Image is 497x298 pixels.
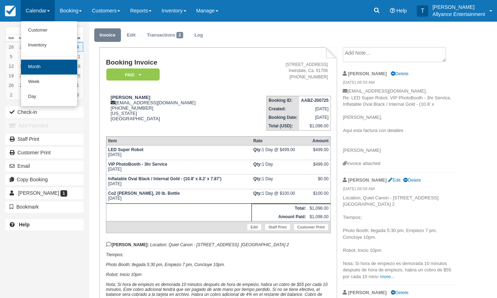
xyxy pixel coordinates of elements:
a: 18 [72,61,83,71]
td: [DATE] [299,105,330,113]
td: $1,098.00 [308,204,330,213]
button: Copy Booking [5,174,84,185]
a: 19 [6,71,17,81]
strong: [PERSON_NAME]: [106,242,149,247]
td: [DATE] [299,113,330,122]
h1: Booking Invoice [106,59,237,66]
a: more... [380,274,394,279]
th: Created: [267,105,299,113]
img: checkfront-main-nav-mini-logo.png [5,6,16,16]
strong: Qty [253,191,262,196]
em: Paid [106,68,160,81]
strong: LED Super Robot [108,147,143,152]
strong: VIP PhotoBooth - 3hr Service [108,162,167,167]
a: Day [21,89,77,104]
td: 1 Day @ $100.00 [251,189,308,203]
th: Amount Paid: [251,213,308,221]
strong: AABZ-200725 [301,98,328,103]
a: Customer Print [5,147,84,158]
button: Add Payment [5,120,84,131]
a: 2 [6,90,17,100]
p: Allyance Entertainment [432,11,485,18]
th: Rate [251,136,308,145]
button: Email [5,160,84,172]
i: Help [390,8,395,13]
a: 3 [17,90,28,100]
td: 1 Day [251,174,308,189]
a: Inventory [21,38,77,53]
a: Help [5,219,84,230]
div: $499.00 [309,147,328,158]
td: 1 Day @ $499.00 [251,145,308,160]
p: [PERSON_NAME] [432,4,485,11]
em: [DATE] 08:59 AM [343,79,456,87]
a: Staff Print [264,223,290,231]
a: 1 [72,81,83,90]
a: 11 [72,52,83,61]
div: $100.00 [309,191,328,202]
td: [DATE] [106,160,251,174]
strong: [PERSON_NAME] [348,71,387,76]
td: $1,098.00 [299,122,330,131]
strong: Inflatable Oval Black / Internal Gold - (10.8’ x 8.2’ x 7.87’) [108,176,221,181]
a: Customer [21,23,77,38]
a: 29 [17,42,28,52]
a: 4 [72,42,83,52]
th: Total (USD): [267,122,299,131]
td: [DATE] [106,174,251,189]
a: Invoice [94,28,121,42]
a: [PERSON_NAME] 1 [5,187,84,199]
th: Sat [72,34,83,42]
span: Help [396,8,407,13]
a: Edit [247,223,262,231]
a: Month [21,60,77,74]
td: [DATE] [106,189,251,203]
th: Sun [6,34,17,42]
span: 2 [176,32,183,38]
a: 13 [17,61,28,71]
a: 28 [6,42,17,52]
th: Item [106,136,251,145]
address: [STREET_ADDRESS] Irwindale, Ca. 91706 [PHONE_NUMBER] [240,62,328,80]
a: 12 [6,61,17,71]
span: 1 [60,190,67,197]
strong: Qty [253,162,262,167]
a: Staff Print [5,133,84,145]
th: Total: [251,204,308,213]
strong: [PERSON_NAME] [348,290,387,295]
button: Bookmark [5,201,84,213]
th: Mon [17,34,28,42]
a: Customer Print [293,223,328,231]
a: 6 [17,52,28,61]
b: Help [19,222,30,227]
a: Delete [403,177,421,183]
a: Week [21,74,77,89]
div: [EMAIL_ADDRESS][DOMAIN_NAME] [PHONE_NUMBER] [US_STATE] [GEOGRAPHIC_DATA] [106,95,237,121]
p: Location; Quiet Canon - [STREET_ADDRESS]. [GEOGRAPHIC_DATA] 2 Tiempos; Photo Booth; llegada 5:30 ... [343,195,456,280]
a: Log [189,28,208,42]
th: Amount [308,136,330,145]
a: Delete [390,71,408,76]
a: 26 [6,81,17,90]
a: Delete [390,290,408,295]
div: T [417,5,428,17]
strong: [PERSON_NAME] [111,95,150,100]
a: Edit [122,28,141,42]
span: [PERSON_NAME] [18,190,59,196]
ul: Calendar [21,21,78,106]
a: 20 [17,71,28,81]
a: 27 [17,81,28,90]
strong: Qty [253,176,262,181]
a: Transactions2 [141,28,188,42]
td: $1,098.00 [308,213,330,221]
em: [DATE] 08:58 AM [343,186,456,194]
div: Invoice attached [343,160,456,167]
td: 1 Day [251,160,308,174]
button: Check-in [5,106,84,118]
strong: Co2 [PERSON_NAME], 20 lb. Bottle [108,191,180,196]
th: Booking ID: [267,96,299,105]
p: [EMAIL_ADDRESS][DOMAIN_NAME], Re: LED Super Robot, VIP PhotoBooth - 3hr Service, Inflatable Oval ... [343,88,456,160]
a: 8 [72,90,83,100]
a: Paid [106,68,157,81]
a: 25 [72,71,83,81]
